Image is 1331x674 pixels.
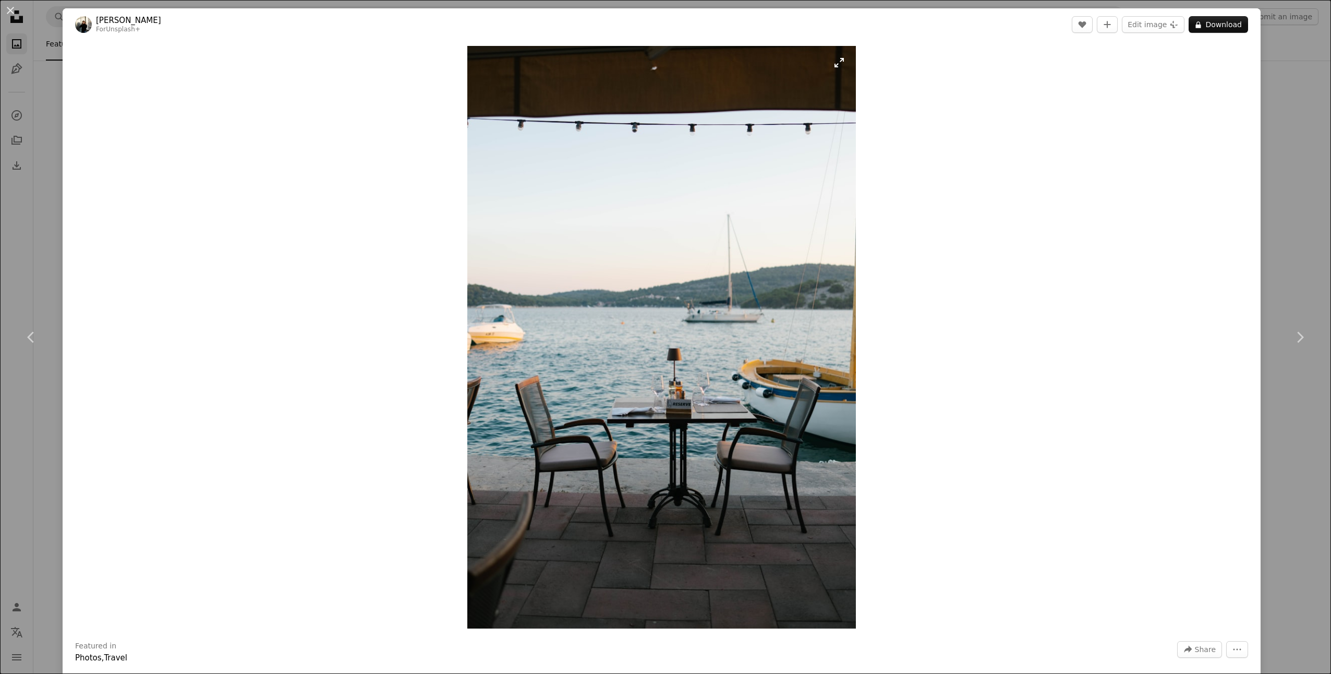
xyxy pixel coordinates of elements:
[1122,16,1184,33] button: Edit image
[467,46,855,629] img: Two chairs at a table by the water
[1195,642,1216,657] span: Share
[102,653,104,663] span: ,
[96,26,161,34] div: For
[1268,287,1331,387] a: Next
[75,653,102,663] a: Photos
[104,653,127,663] a: Travel
[106,26,140,33] a: Unsplash+
[75,16,92,33] img: Go to Giulia Squillace's profile
[75,641,116,652] h3: Featured in
[96,15,161,26] a: [PERSON_NAME]
[1177,641,1222,658] button: Share this image
[1097,16,1118,33] button: Add to Collection
[1072,16,1093,33] button: Like
[1226,641,1248,658] button: More Actions
[1189,16,1248,33] button: Download
[467,46,855,629] button: Zoom in on this image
